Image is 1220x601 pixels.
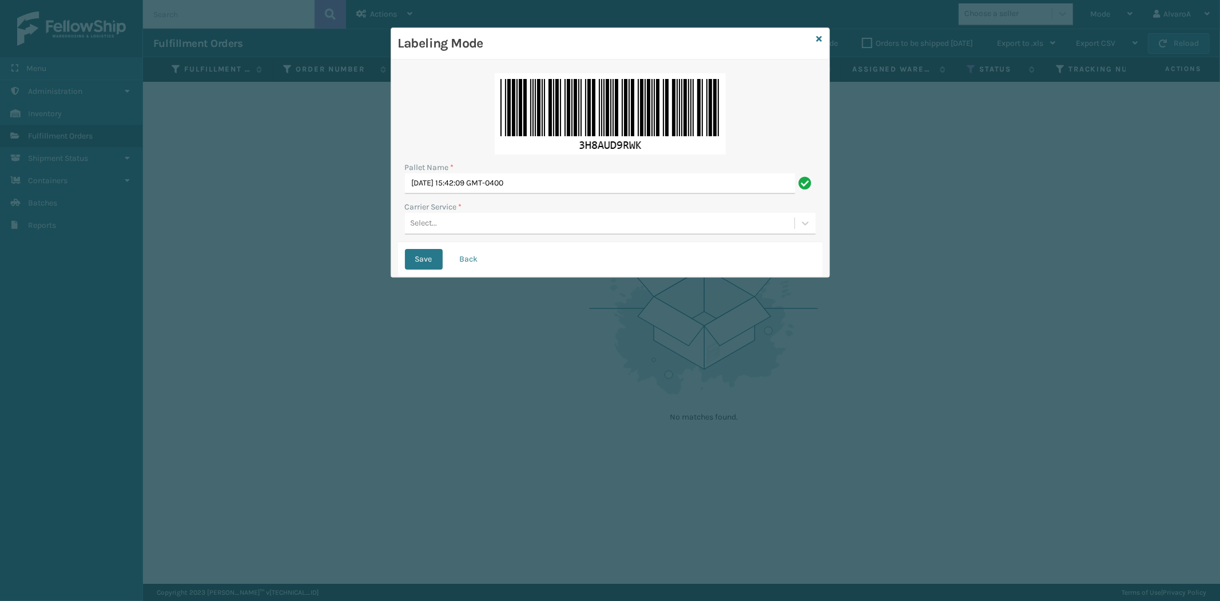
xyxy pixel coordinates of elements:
h3: Labeling Mode [398,35,812,52]
button: Save [405,249,443,270]
button: Back [450,249,488,270]
div: Select... [411,218,438,230]
img: yskCU8AAAAGSURBVAMAHZiAkCydBmsAAAAASUVORK5CYII= [495,73,726,155]
label: Carrier Service [405,201,462,213]
label: Pallet Name [405,161,454,173]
